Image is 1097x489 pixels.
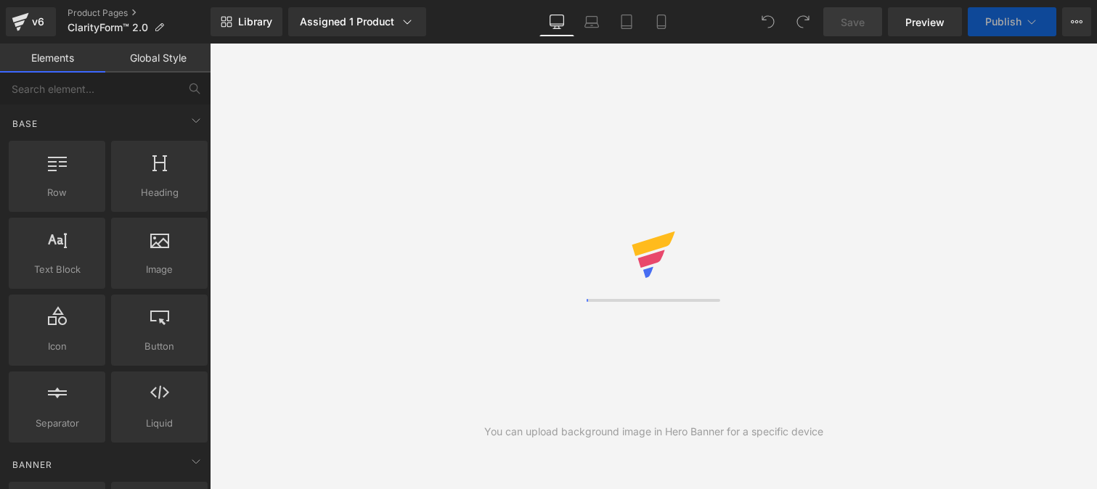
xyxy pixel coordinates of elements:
button: Undo [754,7,783,36]
span: Icon [13,339,101,354]
span: Button [115,339,203,354]
span: Banner [11,458,54,472]
span: Image [115,262,203,277]
span: Liquid [115,416,203,431]
div: v6 [29,12,47,31]
span: Row [13,185,101,200]
span: Publish [985,16,1021,28]
span: Heading [115,185,203,200]
span: Preview [905,15,945,30]
button: More [1062,7,1091,36]
span: Save [841,15,865,30]
a: Tablet [609,7,644,36]
div: Assigned 1 Product [300,15,415,29]
a: Mobile [644,7,679,36]
span: Library [238,15,272,28]
button: Redo [788,7,817,36]
span: Base [11,117,39,131]
a: New Library [211,7,282,36]
a: Desktop [539,7,574,36]
button: Publish [968,7,1056,36]
a: Product Pages [68,7,211,19]
a: Preview [888,7,962,36]
span: Text Block [13,262,101,277]
a: Global Style [105,44,211,73]
span: Separator [13,416,101,431]
a: Laptop [574,7,609,36]
span: ClarityForm™ 2.0 [68,22,148,33]
a: v6 [6,7,56,36]
div: You can upload background image in Hero Banner for a specific device [484,424,823,440]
